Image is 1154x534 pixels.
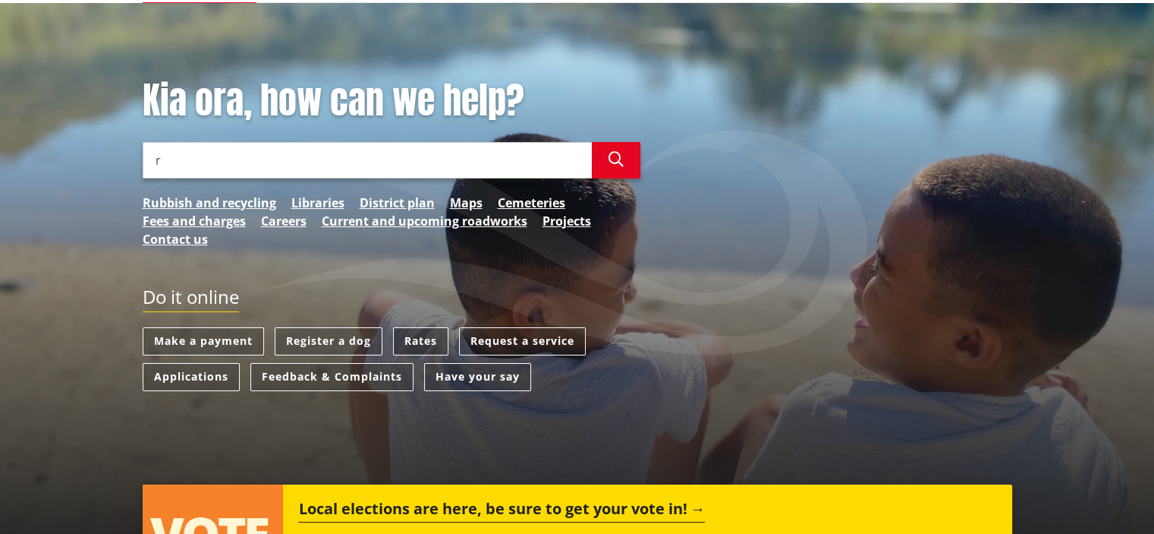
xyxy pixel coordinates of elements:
a: Applications [143,363,240,391]
h2: Do it online [143,286,239,313]
a: District plan [360,194,435,212]
a: Cemeteries [498,194,565,212]
a: Rates [393,327,448,355]
iframe: Messenger Launcher [1084,470,1139,525]
a: Register a dog [275,327,382,355]
a: Contact us [143,230,208,248]
a: Rubbish and recycling [143,194,276,212]
a: Fees and charges [143,212,246,230]
a: Current and upcoming roadworks [322,212,527,230]
a: Make a payment [143,327,264,355]
h2: Local elections are here, be sure to get your vote in! [298,500,705,523]
a: Projects [542,212,591,230]
a: Libraries [291,194,344,212]
input: Search input [143,142,592,179]
h1: Kia ora, how can we help? [143,79,640,123]
a: Have your say [424,363,531,391]
a: Request a service [459,327,586,355]
a: Feedback & Complaints [250,363,413,391]
a: Maps [450,194,483,212]
a: Careers [261,212,307,230]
